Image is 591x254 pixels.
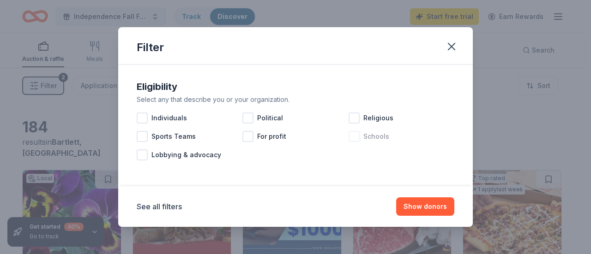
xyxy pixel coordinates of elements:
[151,131,196,142] span: Sports Teams
[137,40,164,55] div: Filter
[137,79,454,94] div: Eligibility
[137,201,182,212] button: See all filters
[396,197,454,216] button: Show donors
[151,149,221,160] span: Lobbying & advocacy
[363,131,389,142] span: Schools
[257,112,283,124] span: Political
[363,112,393,124] span: Religious
[151,112,187,124] span: Individuals
[257,131,286,142] span: For profit
[137,94,454,105] div: Select any that describe you or your organization.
